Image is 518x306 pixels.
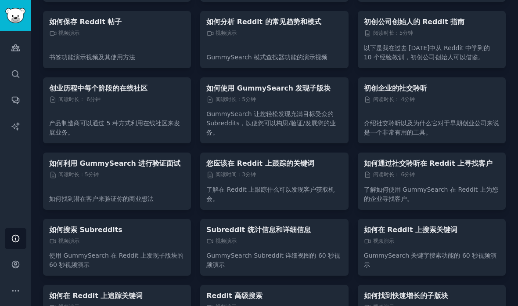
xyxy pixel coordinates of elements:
font: 如何找到潜在客户来验证你的商业想法 [49,195,154,202]
font: 分钟 [404,171,415,178]
a: 如何使用 GummySearch 发现子版块 [206,84,342,93]
font: GummySearch 模式查找器功能的演示视频 [206,54,327,61]
img: GummySearch 徽标 [5,8,25,23]
font: GummySearch 关键字搜索功能的 60 秒视频演示 [364,252,497,268]
a: 初创公司创始人的 Reddit 指南 [364,17,500,26]
font: 如何通过社交聆听在 Reddit 上寻找客户 [364,159,493,168]
font: 分钟 [90,96,101,102]
font: 如何搜索 Subreddits [49,226,122,234]
font: 如何分析 Reddit 的常见趋势和模式 [206,18,321,26]
a: 如何通过社交聆听在 Reddit 上寻找客户 [364,159,500,168]
font: 以下是我在过去 [DATE]中从 Reddit 中学到的 10 个经验教训，初创公司创始人可以借鉴。 [364,44,490,61]
font: 了解在 Reddit 上跟踪什么可以发现客户获取机会。 [206,186,335,202]
font: 介绍社交聆听以及为什么它对于早期创业公司来说是一个非常有用的工具。 [364,120,499,136]
font: Subreddit 统计信息和详细信息 [206,226,310,234]
a: 如何保存 Reddit 帖子 [49,17,185,26]
a: 如何利用 GummySearch 进行验证面试 [49,159,185,168]
font: 如何保存 Reddit 帖子 [49,18,122,26]
a: 如何在 Reddit 上追踪关键词 [49,291,185,300]
a: 如何在 Reddit 上搜索关键词 [364,225,500,234]
font: 5分钟 [85,171,99,178]
font: 阅读时长： [216,96,242,102]
a: 创业历程中每个阶段的在线社区 [49,84,185,93]
font: 5分钟 [242,96,256,102]
a: 如何搜索 Subreddits [49,225,185,234]
font: 阅读时长： 4 [373,96,405,102]
font: 视频演示 [216,30,237,36]
font: 视频演示 [373,238,394,244]
font: 书签功能演示视频及其使用方法 [49,54,135,61]
font: 如何在 Reddit 上追踪关键词 [49,291,143,300]
font: 视频演示 [216,238,237,244]
font: 如何利用 GummySearch 进行验证面试 [49,159,180,168]
font: 阅读时长： [58,171,85,178]
font: 初创公司创始人的 Reddit 指南 [364,18,464,26]
font: 使用 GummySearch 在 Reddit 上发现子版块的 60 秒视频演示 [49,252,183,268]
font: 您应该在 Reddit 上跟踪的关键词 [206,159,314,168]
font: 了解如何使用 GummySearch 在 Reddit 上为您的企业寻找客户。 [364,186,498,202]
font: 阅读时长： 6 [58,96,90,102]
font: 阅读时间： [216,171,242,178]
font: 阅读时长： [373,30,399,36]
font: 如何找到快速增长的子版块 [364,291,448,300]
font: 3分钟 [242,171,256,178]
font: GummySearch 让您轻松发现充满目标受众的 Subreddits，以便您可以构思/验证/发展您的业务。 [206,110,336,136]
font: 分钟 [404,96,415,102]
font: 如何在 Reddit 上搜索关键词 [364,226,457,234]
a: 如何找到快速增长的子版块 [364,291,500,300]
font: 5分钟 [399,30,414,36]
a: 如何分析 Reddit 的常见趋势和模式 [206,17,342,26]
a: Subreddit 统计信息和详细信息 [206,225,342,234]
font: 创业历程中每个阶段的在线社区 [49,84,147,92]
a: 您应该在 Reddit 上跟踪的关键词 [206,159,342,168]
font: 视频演示 [58,238,79,244]
font: 视频演示 [58,30,79,36]
a: 初创企业的社交聆听 [364,84,500,93]
font: 如何使用 GummySearch 发现子版块 [206,84,331,92]
font: 产品制造商可以通过 5 种方式利用在线社区来发展业务。 [49,120,180,136]
font: 阅读时长： 6 [373,171,405,178]
font: GummySearch Subreddit 详细视图的 60 秒视频演示 [206,252,340,268]
font: Reddit 高级搜索 [206,291,263,300]
font: 初创企业的社交聆听 [364,84,427,92]
a: Reddit 高级搜索 [206,291,342,300]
